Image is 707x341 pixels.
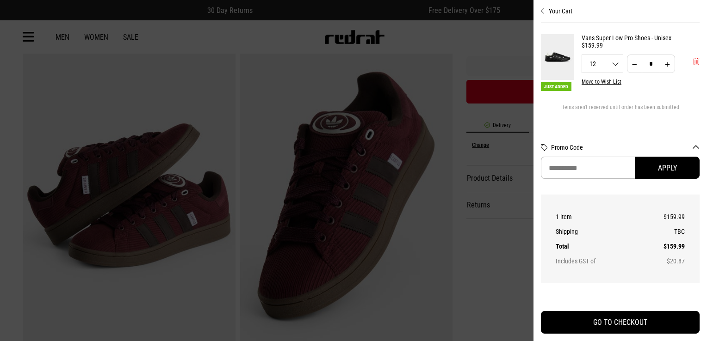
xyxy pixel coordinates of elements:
td: $159.99 [640,209,685,224]
button: Open LiveChat chat widget [7,4,35,31]
button: Move to Wish List [582,79,621,85]
td: TBC [640,224,685,239]
iframe: Customer reviews powered by Trustpilot [541,294,700,304]
button: 'Remove from cart [686,50,707,73]
span: Just Added [541,82,571,91]
button: GO TO CHECKOUT [541,311,700,334]
input: Quantity [642,55,660,73]
button: Apply [635,157,700,179]
div: Items aren't reserved until order has been submitted [541,104,700,118]
th: 1 item [556,209,640,224]
button: Decrease quantity [627,55,642,73]
a: Vans Super Low Pro Shoes - Unisex [582,34,700,42]
div: $159.99 [582,42,700,49]
td: $159.99 [640,239,685,254]
th: Shipping [556,224,640,239]
button: Promo Code [551,144,700,151]
td: $20.87 [640,254,685,268]
th: Includes GST of [556,254,640,268]
input: Promo Code [541,157,635,179]
img: Vans Super Low Pro Shoes - Unisex [541,34,574,80]
th: Total [556,239,640,254]
span: 12 [582,61,623,67]
button: Increase quantity [660,55,675,73]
